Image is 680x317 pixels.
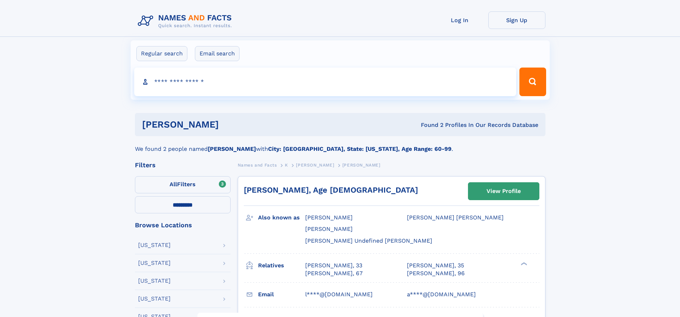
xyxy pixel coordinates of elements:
[170,181,177,188] span: All
[258,288,305,301] h3: Email
[138,242,171,248] div: [US_STATE]
[135,162,231,168] div: Filters
[135,11,238,31] img: Logo Names and Facts
[305,214,353,221] span: [PERSON_NAME]
[258,212,305,224] h3: Also known as
[258,259,305,272] h3: Relatives
[138,260,171,266] div: [US_STATE]
[488,11,545,29] a: Sign Up
[142,120,320,129] h1: [PERSON_NAME]
[487,183,521,199] div: View Profile
[208,145,256,152] b: [PERSON_NAME]
[238,160,277,169] a: Names and Facts
[519,68,546,96] button: Search Button
[285,160,288,169] a: K
[342,163,381,168] span: [PERSON_NAME]
[296,163,334,168] span: [PERSON_NAME]
[431,11,488,29] a: Log In
[468,183,539,200] a: View Profile
[134,68,517,96] input: search input
[305,237,432,244] span: [PERSON_NAME] Undefined [PERSON_NAME]
[305,262,362,269] a: [PERSON_NAME], 33
[519,261,528,266] div: ❯
[138,278,171,284] div: [US_STATE]
[296,160,334,169] a: [PERSON_NAME]
[285,163,288,168] span: K
[320,121,538,129] div: Found 2 Profiles In Our Records Database
[305,226,353,232] span: [PERSON_NAME]
[195,46,240,61] label: Email search
[135,176,231,193] label: Filters
[407,262,464,269] a: [PERSON_NAME], 35
[136,46,187,61] label: Regular search
[407,214,504,221] span: [PERSON_NAME] [PERSON_NAME]
[135,136,545,153] div: We found 2 people named with .
[138,296,171,302] div: [US_STATE]
[244,185,418,194] a: [PERSON_NAME], Age [DEMOGRAPHIC_DATA]
[135,222,231,228] div: Browse Locations
[407,269,465,277] a: [PERSON_NAME], 96
[305,269,363,277] a: [PERSON_NAME], 67
[268,145,452,152] b: City: [GEOGRAPHIC_DATA], State: [US_STATE], Age Range: 60-99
